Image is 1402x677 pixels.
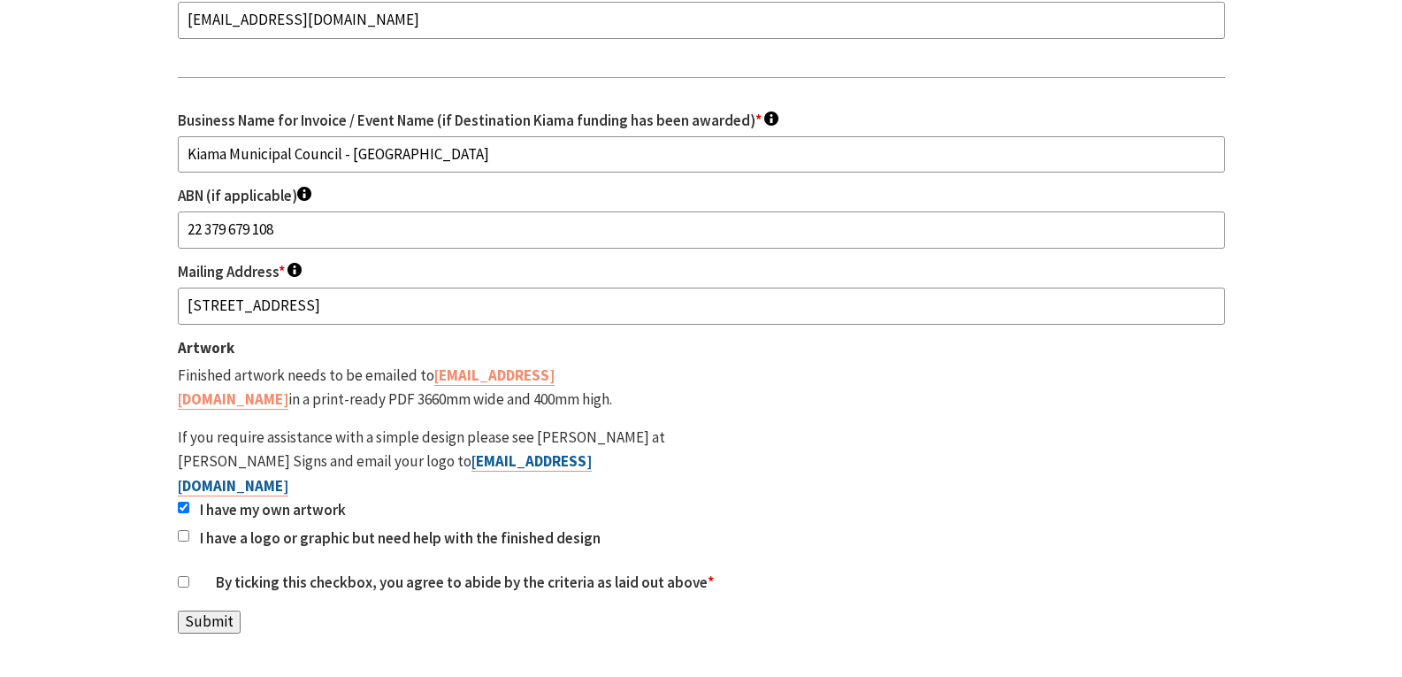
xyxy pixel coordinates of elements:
[216,571,714,595] label: By ticking this checkbox, you agree to abide by the criteria as laid out above
[178,364,666,412] p: Finished artwork needs to be emailed to in a print-ready PDF 3660mm wide and 400mm high.
[178,611,241,634] input: Submit
[200,498,666,522] label: I have my own artwork
[200,527,666,550] label: I have a logo or graphic but need help with the finished design
[178,338,234,358] span: Artwork
[178,111,778,130] label: Business Name for Invoice / Event Name (if Destination Kiama funding has been awarded)
[178,426,666,498] p: If you require assistance with a simple design please see [PERSON_NAME] at [PERSON_NAME] Signs an...
[178,451,592,496] a: [EMAIL_ADDRESS][DOMAIN_NAME]
[178,186,311,205] label: ABN (if applicable)
[178,262,302,281] label: Mailing Address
